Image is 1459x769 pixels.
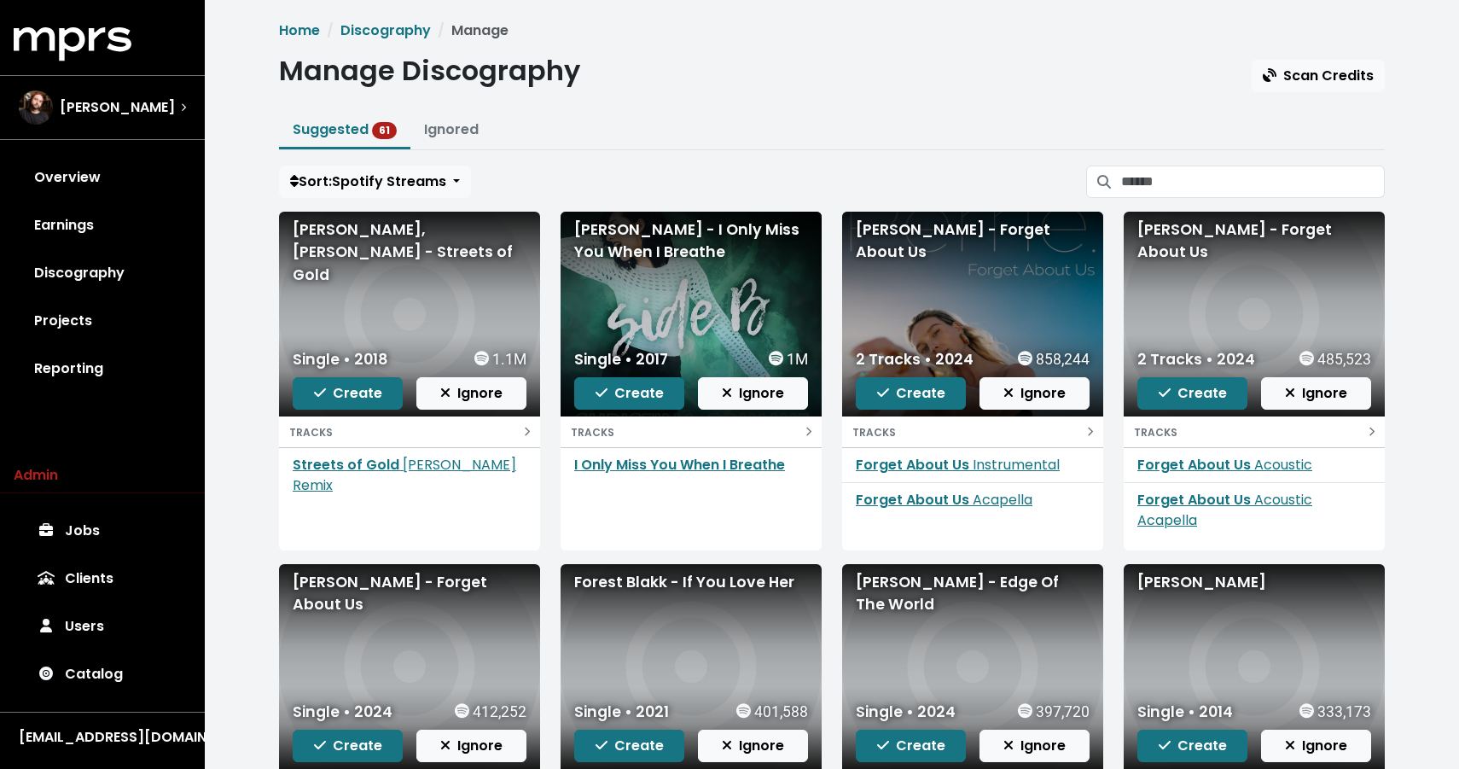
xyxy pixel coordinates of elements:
[14,555,191,603] a: Clients
[973,490,1032,510] span: Acapella
[293,119,397,139] a: Suggested 61
[856,701,956,723] div: Single • 2024
[424,119,479,139] a: Ignored
[979,730,1090,762] button: Ignore
[293,218,526,286] div: [PERSON_NAME], [PERSON_NAME] - Streets of Gold
[293,730,403,762] button: Create
[1299,701,1371,723] div: 333,173
[1018,348,1090,370] div: 858,244
[856,348,974,370] div: 2 Tracks • 2024
[440,736,503,755] span: Ignore
[279,166,471,198] button: Sort:Spotify Streams
[1285,736,1347,755] span: Ignore
[340,20,431,40] a: Discography
[14,507,191,555] a: Jobs
[293,348,388,370] div: Single • 2018
[852,425,896,440] small: TRACKS
[293,571,526,616] div: [PERSON_NAME] - Forget About Us
[293,455,516,495] a: Streets of Gold [PERSON_NAME] Remix
[698,730,808,762] button: Ignore
[722,383,784,403] span: Ignore
[290,172,446,191] span: Sort: Spotify Streams
[574,571,808,593] div: Forest Blakk - If You Love Her
[856,455,1060,475] a: Forget About Us Instrumental
[1003,383,1066,403] span: Ignore
[14,726,191,749] button: [EMAIL_ADDRESS][DOMAIN_NAME]
[314,383,382,403] span: Create
[1261,730,1371,762] button: Ignore
[842,417,1103,447] button: TRACKS
[1137,730,1247,762] button: Create
[314,736,382,755] span: Create
[856,377,966,410] button: Create
[416,377,526,410] button: Ignore
[571,425,614,440] small: TRACKS
[455,701,526,723] div: 412,252
[14,297,191,345] a: Projects
[1137,377,1247,410] button: Create
[856,218,1090,264] div: [PERSON_NAME] - Forget About Us
[279,20,1385,41] nav: breadcrumb
[1137,455,1312,475] a: Forget About Us Acoustic
[856,490,1032,510] a: Forget About Us Acapella
[1254,455,1312,475] span: Acoustic
[14,201,191,249] a: Earnings
[736,701,808,723] div: 401,588
[596,383,664,403] span: Create
[574,455,785,475] a: I Only Miss You When I Breathe
[19,90,53,125] img: The selected account / producer
[1159,383,1227,403] span: Create
[1121,166,1385,198] input: Search suggested projects
[1299,348,1371,370] div: 485,523
[372,122,397,139] span: 61
[293,455,516,495] span: [PERSON_NAME] Remix
[440,383,503,403] span: Ignore
[1159,736,1227,755] span: Create
[1263,66,1374,85] span: Scan Credits
[14,345,191,393] a: Reporting
[1137,490,1312,530] span: Acoustic Acapella
[14,154,191,201] a: Overview
[722,736,784,755] span: Ignore
[1137,348,1255,370] div: 2 Tracks • 2024
[1137,571,1371,593] div: [PERSON_NAME]
[574,730,684,762] button: Create
[293,701,392,723] div: Single • 2024
[1003,736,1066,755] span: Ignore
[293,377,403,410] button: Create
[14,650,191,698] a: Catalog
[1137,218,1371,264] div: [PERSON_NAME] - Forget About Us
[979,377,1090,410] button: Ignore
[416,730,526,762] button: Ignore
[19,727,186,748] div: [EMAIL_ADDRESS][DOMAIN_NAME]
[14,249,191,297] a: Discography
[877,736,945,755] span: Create
[474,348,526,370] div: 1.1M
[973,455,1060,475] span: Instrumental
[769,348,808,370] div: 1M
[14,603,191,650] a: Users
[279,417,540,447] button: TRACKS
[561,417,822,447] button: TRACKS
[1252,60,1385,92] button: Scan Credits
[574,377,684,410] button: Create
[698,377,808,410] button: Ignore
[60,97,175,118] span: [PERSON_NAME]
[1285,383,1347,403] span: Ignore
[1018,701,1090,723] div: 397,720
[279,20,320,40] a: Home
[574,348,668,370] div: Single • 2017
[596,736,664,755] span: Create
[877,383,945,403] span: Create
[289,425,333,440] small: TRACKS
[574,218,808,264] div: [PERSON_NAME] - I Only Miss You When I Breathe
[1137,490,1312,530] a: Forget About Us Acoustic Acapella
[856,730,966,762] button: Create
[574,701,669,723] div: Single • 2021
[1124,417,1385,447] button: TRACKS
[856,571,1090,616] div: [PERSON_NAME] - Edge Of The World
[14,33,131,53] a: mprs logo
[431,20,509,41] li: Manage
[1137,701,1233,723] div: Single • 2014
[279,55,580,87] h1: Manage Discography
